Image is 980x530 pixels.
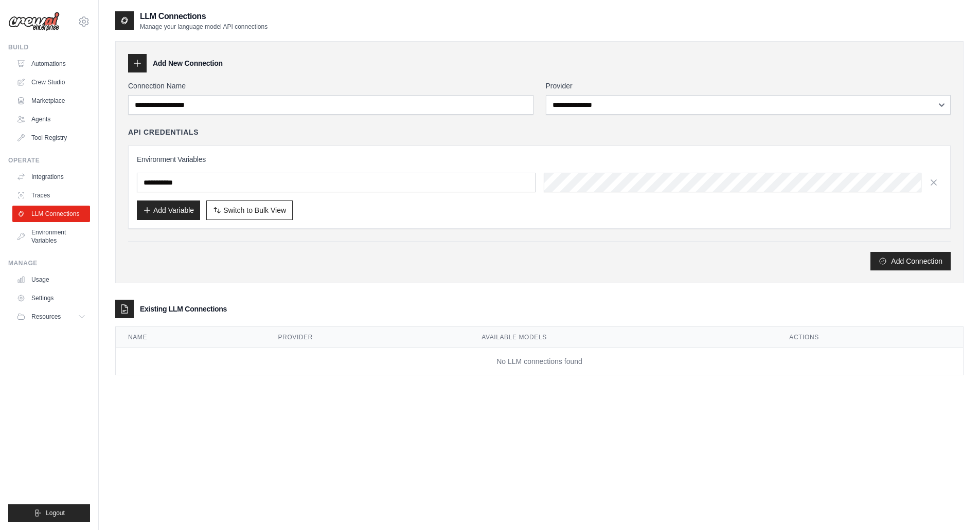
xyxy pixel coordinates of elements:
[140,304,227,314] h3: Existing LLM Connections
[12,224,90,249] a: Environment Variables
[12,206,90,222] a: LLM Connections
[12,187,90,204] a: Traces
[137,200,200,220] button: Add Variable
[223,205,286,215] span: Switch to Bulk View
[8,12,60,31] img: Logo
[12,290,90,306] a: Settings
[8,43,90,51] div: Build
[46,509,65,517] span: Logout
[266,327,470,348] th: Provider
[12,169,90,185] a: Integrations
[12,308,90,325] button: Resources
[12,130,90,146] a: Tool Registry
[870,252,951,270] button: Add Connection
[140,10,268,23] h2: LLM Connections
[137,154,942,165] h3: Environment Variables
[12,111,90,127] a: Agents
[128,127,199,137] h4: API Credentials
[140,23,268,31] p: Manage your language model API connections
[128,81,533,91] label: Connection Name
[469,327,777,348] th: Available Models
[116,348,963,375] td: No LLM connections found
[546,81,951,91] label: Provider
[12,93,90,109] a: Marketplace
[206,200,293,220] button: Switch to Bulk View
[12,74,90,90] a: Crew Studio
[116,327,266,348] th: Name
[777,327,963,348] th: Actions
[8,504,90,522] button: Logout
[8,156,90,165] div: Operate
[8,259,90,267] div: Manage
[31,313,61,321] span: Resources
[153,58,223,68] h3: Add New Connection
[12,56,90,72] a: Automations
[12,271,90,288] a: Usage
